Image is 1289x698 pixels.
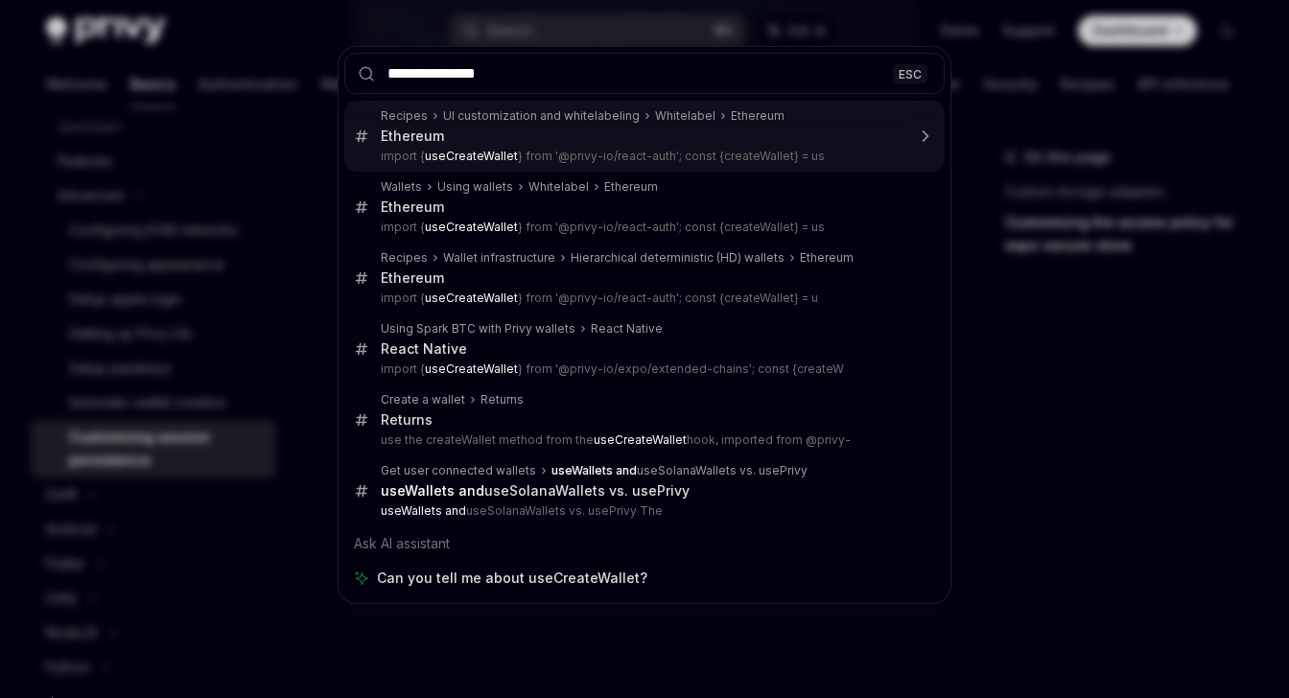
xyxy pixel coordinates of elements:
[381,392,465,407] div: Create a wallet
[381,321,575,337] div: Using Spark BTC with Privy wallets
[655,108,715,124] div: Whitelabel
[381,411,433,429] div: Returns
[731,108,785,124] div: Ethereum
[594,432,687,447] b: useCreateWallet
[480,392,524,407] div: Returns
[381,291,904,306] p: import { } from '@privy-io/react-auth'; const {createWallet} = u
[443,108,640,124] div: UI customization and whitelabeling
[551,463,637,477] b: useWallets and
[381,108,428,124] div: Recipes
[377,569,647,588] span: Can you tell me about useCreateWallet?
[381,503,466,518] b: useWallets and
[381,128,444,145] div: Ethereum
[425,361,518,376] b: useCreateWallet
[381,179,422,195] div: Wallets
[344,526,945,561] div: Ask AI assistant
[381,250,428,266] div: Recipes
[893,63,927,83] div: ESC
[381,432,904,448] p: use the createWallet method from the hook, imported from @privy-
[381,340,467,358] div: React Native
[381,198,444,216] div: Ethereum
[800,250,854,266] div: Ethereum
[381,482,484,499] b: useWallets and
[425,291,518,305] b: useCreateWallet
[528,179,589,195] div: Whitelabel
[437,179,513,195] div: Using wallets
[425,149,518,163] b: useCreateWallet
[381,482,690,500] div: useSolanaWallets vs. usePrivy
[381,361,904,377] p: import { } from '@privy-io/expo/extended-chains'; const {createW
[551,463,808,478] div: useSolanaWallets vs. usePrivy
[381,463,536,478] div: Get user connected wallets
[591,321,663,337] div: React Native
[443,250,555,266] div: Wallet infrastructure
[381,503,904,519] p: useSolanaWallets vs. usePrivy The
[571,250,785,266] div: Hierarchical deterministic (HD) wallets
[381,220,904,235] p: import { } from '@privy-io/react-auth'; const {createWallet} = us
[425,220,518,234] b: useCreateWallet
[381,269,444,287] div: Ethereum
[381,149,904,164] p: import { } from '@privy-io/react-auth'; const {createWallet} = us
[604,179,658,195] div: Ethereum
